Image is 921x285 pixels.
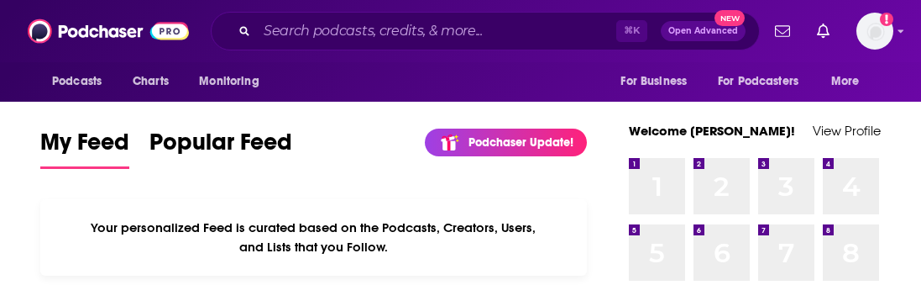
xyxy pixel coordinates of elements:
[616,20,647,42] span: ⌘ K
[122,66,179,98] a: Charts
[661,21,746,41] button: Open AdvancedNew
[609,66,708,98] button: open menu
[28,15,189,47] img: Podchaser - Follow, Share and Rate Podcasts
[718,70,798,93] span: For Podcasters
[187,66,280,98] button: open menu
[629,123,795,139] a: Welcome [PERSON_NAME]!
[668,27,738,35] span: Open Advanced
[40,66,123,98] button: open menu
[468,135,573,150] p: Podchaser Update!
[211,12,760,50] div: Search podcasts, credits, & more...
[819,66,881,98] button: open menu
[831,70,860,93] span: More
[880,13,893,26] svg: Add a profile image
[620,70,687,93] span: For Business
[856,13,893,50] span: Logged in as KCarter
[856,13,893,50] button: Show profile menu
[856,13,893,50] img: User Profile
[149,128,292,169] a: Popular Feed
[40,128,129,169] a: My Feed
[149,128,292,166] span: Popular Feed
[40,128,129,166] span: My Feed
[714,10,745,26] span: New
[199,70,259,93] span: Monitoring
[768,17,797,45] a: Show notifications dropdown
[52,70,102,93] span: Podcasts
[810,17,836,45] a: Show notifications dropdown
[707,66,823,98] button: open menu
[257,18,616,45] input: Search podcasts, credits, & more...
[813,123,881,139] a: View Profile
[133,70,169,93] span: Charts
[40,199,587,276] div: Your personalized Feed is curated based on the Podcasts, Creators, Users, and Lists that you Follow.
